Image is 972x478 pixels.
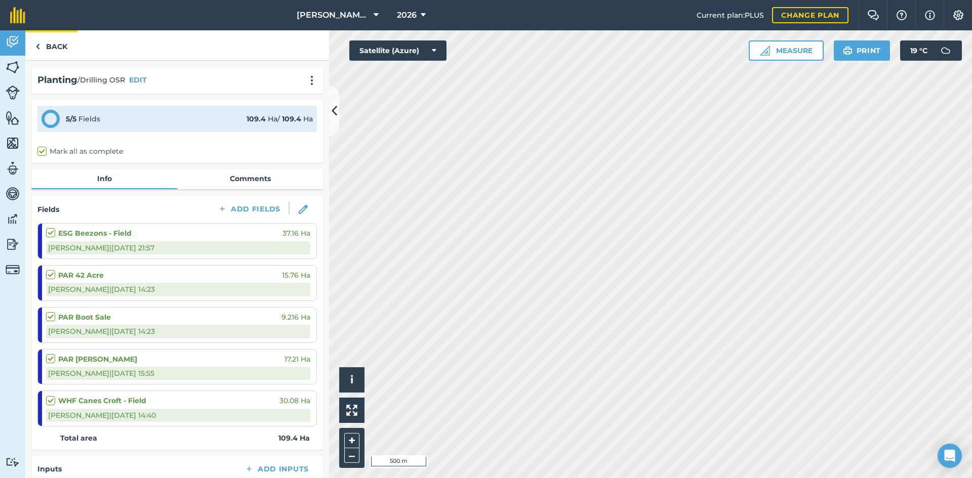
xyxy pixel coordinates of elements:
span: 9.216 Ha [281,312,310,323]
a: Back [25,30,77,60]
img: Ruler icon [760,46,770,56]
button: + [344,433,359,448]
div: [PERSON_NAME] | [DATE] 15:55 [46,367,310,380]
strong: 109.4 Ha [278,432,310,444]
img: svg+xml;base64,PHN2ZyB3aWR0aD0iMTgiIGhlaWdodD0iMTgiIHZpZXdCb3g9IjAgMCAxOCAxOCIgZmlsbD0ibm9uZSIgeG... [299,205,308,214]
h2: Planting [37,73,77,88]
button: Measure [749,40,824,61]
button: 19 °C [900,40,962,61]
strong: PAR 42 Acre [58,270,104,281]
span: [PERSON_NAME] Hayleys Partnership [297,9,370,21]
strong: PAR [PERSON_NAME] [58,354,137,365]
img: svg+xml;base64,PD94bWwgdmVyc2lvbj0iMS4wIiBlbmNvZGluZz0idXRmLTgiPz4KPCEtLSBHZW5lcmF0b3I6IEFkb2JlIE... [6,237,20,252]
img: svg+xml;base64,PD94bWwgdmVyc2lvbj0iMS4wIiBlbmNvZGluZz0idXRmLTgiPz4KPCEtLSBHZW5lcmF0b3I6IEFkb2JlIE... [6,211,20,227]
button: – [344,448,359,463]
img: svg+xml;base64,PD94bWwgdmVyc2lvbj0iMS4wIiBlbmNvZGluZz0idXRmLTgiPz4KPCEtLSBHZW5lcmF0b3I6IEFkb2JlIE... [6,34,20,50]
div: Open Intercom Messenger [938,444,962,468]
label: Mark all as complete [37,146,123,157]
a: Comments [177,169,323,188]
img: svg+xml;base64,PD94bWwgdmVyc2lvbj0iMS4wIiBlbmNvZGluZz0idXRmLTgiPz4KPCEtLSBHZW5lcmF0b3I6IEFkb2JlIE... [6,457,20,467]
img: A cog icon [952,10,964,20]
img: svg+xml;base64,PD94bWwgdmVyc2lvbj0iMS4wIiBlbmNvZGluZz0idXRmLTgiPz4KPCEtLSBHZW5lcmF0b3I6IEFkb2JlIE... [6,161,20,176]
img: fieldmargin Logo [10,7,25,23]
img: svg+xml;base64,PD94bWwgdmVyc2lvbj0iMS4wIiBlbmNvZGluZz0idXRmLTgiPz4KPCEtLSBHZW5lcmF0b3I6IEFkb2JlIE... [936,40,956,61]
div: [PERSON_NAME] | [DATE] 21:57 [46,241,310,254]
strong: 5 / 5 [66,114,76,123]
img: svg+xml;base64,PHN2ZyB4bWxucz0iaHR0cDovL3d3dy53My5vcmcvMjAwMC9zdmciIHdpZHRoPSI5IiBoZWlnaHQ9IjI0Ii... [35,40,40,53]
h4: Inputs [37,463,62,474]
strong: 109.4 [282,114,301,123]
span: 2026 [397,9,417,21]
span: 17.21 Ha [285,354,310,365]
img: svg+xml;base64,PHN2ZyB4bWxucz0iaHR0cDovL3d3dy53My5vcmcvMjAwMC9zdmciIHdpZHRoPSIxOSIgaGVpZ2h0PSIyNC... [843,45,853,57]
div: [PERSON_NAME] | [DATE] 14:40 [46,409,310,422]
img: svg+xml;base64,PHN2ZyB4bWxucz0iaHR0cDovL3d3dy53My5vcmcvMjAwMC9zdmciIHdpZHRoPSI1NiIgaGVpZ2h0PSI2MC... [6,136,20,151]
div: [PERSON_NAME] | [DATE] 14:23 [46,325,310,338]
img: svg+xml;base64,PD94bWwgdmVyc2lvbj0iMS4wIiBlbmNvZGluZz0idXRmLTgiPz4KPCEtLSBHZW5lcmF0b3I6IEFkb2JlIE... [6,186,20,201]
span: Current plan : PLUS [697,10,764,21]
button: Satellite (Azure) [349,40,447,61]
div: Fields [66,113,100,124]
strong: PAR Boot Sale [58,312,111,323]
button: EDIT [129,74,147,85]
strong: WHF Canes Croft - Field [58,395,146,406]
button: Print [834,40,890,61]
img: svg+xml;base64,PHN2ZyB4bWxucz0iaHR0cDovL3d3dy53My5vcmcvMjAwMC9zdmciIHdpZHRoPSIyMCIgaGVpZ2h0PSIyNC... [306,75,318,85]
img: svg+xml;base64,PD94bWwgdmVyc2lvbj0iMS4wIiBlbmNvZGluZz0idXRmLTgiPz4KPCEtLSBHZW5lcmF0b3I6IEFkb2JlIE... [6,263,20,277]
span: / Drilling OSR [77,74,125,85]
a: Change plan [772,7,848,23]
strong: 109.4 [247,114,266,123]
img: Four arrows, one pointing top left, one top right, one bottom right and the last bottom left [346,405,357,416]
span: 19 ° C [910,40,927,61]
strong: Total area [60,432,97,444]
img: A question mark icon [896,10,908,20]
span: i [350,373,353,386]
span: 30.08 Ha [279,395,310,406]
strong: ESG Beezons - Field [58,228,132,239]
a: Info [31,169,177,188]
button: Add Fields [210,202,289,216]
img: svg+xml;base64,PHN2ZyB4bWxucz0iaHR0cDovL3d3dy53My5vcmcvMjAwMC9zdmciIHdpZHRoPSI1NiIgaGVpZ2h0PSI2MC... [6,110,20,125]
span: 37.16 Ha [282,228,310,239]
span: 15.76 Ha [282,270,310,281]
div: [PERSON_NAME] | [DATE] 14:23 [46,283,310,296]
img: Two speech bubbles overlapping with the left bubble in the forefront [867,10,879,20]
img: svg+xml;base64,PHN2ZyB4bWxucz0iaHR0cDovL3d3dy53My5vcmcvMjAwMC9zdmciIHdpZHRoPSIxNyIgaGVpZ2h0PSIxNy... [925,9,935,21]
h4: Fields [37,204,59,215]
img: svg+xml;base64,PHN2ZyB4bWxucz0iaHR0cDovL3d3dy53My5vcmcvMjAwMC9zdmciIHdpZHRoPSI1NiIgaGVpZ2h0PSI2MC... [6,60,20,75]
div: Ha / Ha [247,113,313,124]
img: svg+xml;base64,PD94bWwgdmVyc2lvbj0iMS4wIiBlbmNvZGluZz0idXRmLTgiPz4KPCEtLSBHZW5lcmF0b3I6IEFkb2JlIE... [6,85,20,100]
button: Add Inputs [236,462,317,476]
button: i [339,367,364,393]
